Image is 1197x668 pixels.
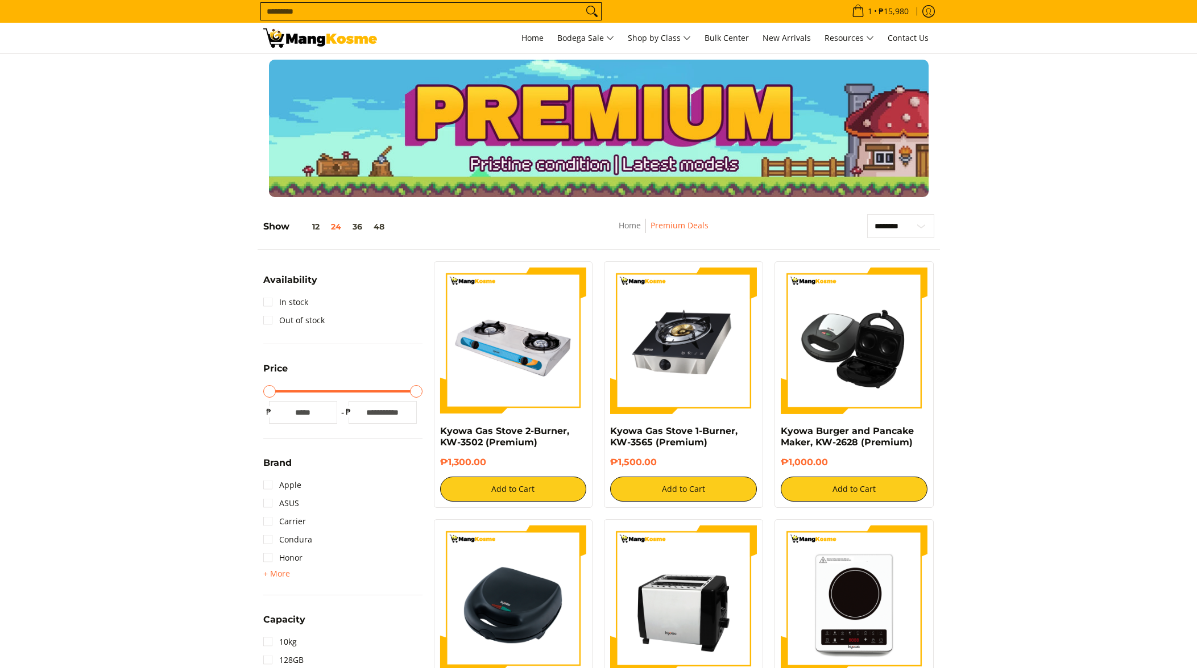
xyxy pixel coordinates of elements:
[263,221,390,232] h5: Show
[541,219,787,244] nav: Breadcrumbs
[440,425,569,448] a: Kyowa Gas Stove 2-Burner, KW-3502 (Premium)
[651,220,709,231] a: Premium Deals
[347,222,368,231] button: 36
[325,222,347,231] button: 24
[781,425,914,448] a: Kyowa Burger and Pancake Maker, KW-2628 (Premium)
[263,569,290,578] span: + More
[263,633,297,651] a: 10kg
[866,7,874,15] span: 1
[263,531,312,549] a: Condura
[699,23,755,53] a: Bulk Center
[440,457,587,468] h6: ₱1,300.00
[781,457,927,468] h6: ₱1,000.00
[705,32,749,43] span: Bulk Center
[263,311,325,329] a: Out of stock
[263,458,292,467] span: Brand
[263,28,377,48] img: Premium Deals: Best Premium Home Appliances Sale l Mang Kosme
[819,23,880,53] a: Resources
[882,23,934,53] a: Contact Us
[825,31,874,45] span: Resources
[263,615,305,624] span: Capacity
[521,32,544,43] span: Home
[263,494,299,512] a: ASUS
[440,477,587,502] button: Add to Cart
[628,31,691,45] span: Shop by Class
[263,549,303,567] a: Honor
[552,23,620,53] a: Bodega Sale
[263,512,306,531] a: Carrier
[263,406,275,417] span: ₱
[610,425,738,448] a: Kyowa Gas Stove 1-Burner, KW-3565 (Premium)
[289,222,325,231] button: 12
[440,268,587,414] img: kyowa-2-burner-gas-stove-stainless-steel-premium-full-view-mang-kosme
[610,457,757,468] h6: ₱1,500.00
[263,458,292,476] summary: Open
[781,477,927,502] button: Add to Cart
[781,268,927,414] img: kyowa-burger-and-pancake-maker-premium-full-view-mang-kosme
[388,23,934,53] nav: Main Menu
[619,220,641,231] a: Home
[848,5,912,18] span: •
[263,293,308,311] a: In stock
[557,31,614,45] span: Bodega Sale
[368,222,390,231] button: 48
[263,364,288,382] summary: Open
[263,275,317,293] summary: Open
[263,364,288,373] span: Price
[263,476,301,494] a: Apple
[263,615,305,633] summary: Open
[263,567,290,581] summary: Open
[583,3,601,20] button: Search
[516,23,549,53] a: Home
[877,7,910,15] span: ₱15,980
[763,32,811,43] span: New Arrivals
[610,477,757,502] button: Add to Cart
[622,23,697,53] a: Shop by Class
[263,275,317,285] span: Availability
[757,23,817,53] a: New Arrivals
[888,32,929,43] span: Contact Us
[610,268,757,414] img: kyowa-tempered-glass-single-gas-burner-full-view-mang-kosme
[343,406,354,417] span: ₱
